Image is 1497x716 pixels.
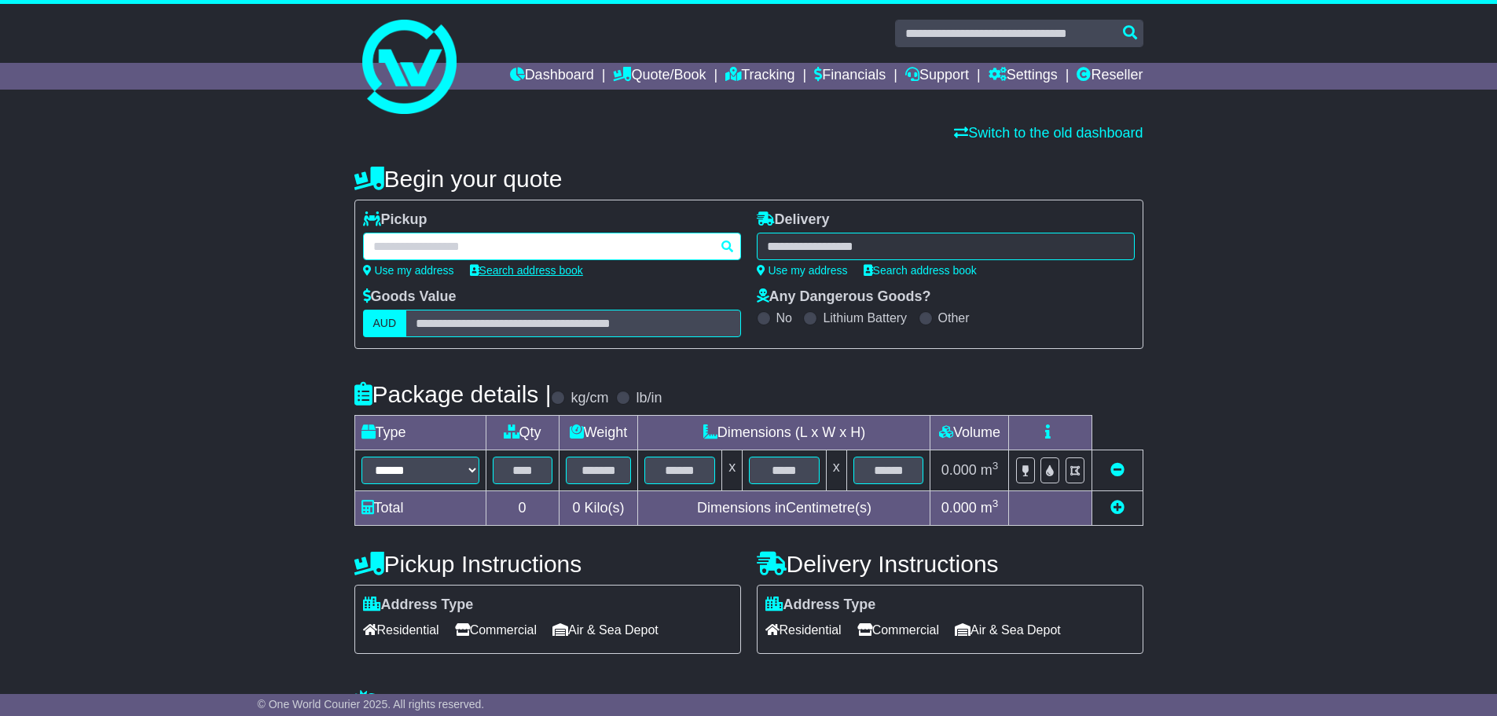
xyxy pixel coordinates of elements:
[1077,63,1143,90] a: Reseller
[354,166,1143,192] h4: Begin your quote
[363,288,457,306] label: Goods Value
[636,390,662,407] label: lb/in
[826,450,846,491] td: x
[981,462,999,478] span: m
[363,211,427,229] label: Pickup
[757,551,1143,577] h4: Delivery Instructions
[765,597,876,614] label: Address Type
[905,63,969,90] a: Support
[765,618,842,642] span: Residential
[363,597,474,614] label: Address Type
[354,689,1143,715] h4: Warranty & Insurance
[938,310,970,325] label: Other
[552,618,659,642] span: Air & Sea Depot
[571,390,608,407] label: kg/cm
[354,416,486,450] td: Type
[354,491,486,526] td: Total
[455,618,537,642] span: Commercial
[559,416,638,450] td: Weight
[363,310,407,337] label: AUD
[725,63,794,90] a: Tracking
[981,500,999,516] span: m
[258,698,485,710] span: © One World Courier 2025. All rights reserved.
[722,450,743,491] td: x
[638,416,930,450] td: Dimensions (L x W x H)
[486,491,559,526] td: 0
[559,491,638,526] td: Kilo(s)
[954,125,1143,141] a: Switch to the old dashboard
[1110,500,1125,516] a: Add new item
[992,498,999,509] sup: 3
[363,264,454,277] a: Use my address
[955,618,1061,642] span: Air & Sea Depot
[486,416,559,450] td: Qty
[510,63,594,90] a: Dashboard
[776,310,792,325] label: No
[363,618,439,642] span: Residential
[470,264,583,277] a: Search address book
[757,264,848,277] a: Use my address
[354,551,741,577] h4: Pickup Instructions
[992,460,999,472] sup: 3
[857,618,939,642] span: Commercial
[989,63,1058,90] a: Settings
[638,491,930,526] td: Dimensions in Centimetre(s)
[814,63,886,90] a: Financials
[363,233,741,260] typeahead: Please provide city
[941,500,977,516] span: 0.000
[757,288,931,306] label: Any Dangerous Goods?
[1110,462,1125,478] a: Remove this item
[354,381,552,407] h4: Package details |
[823,310,907,325] label: Lithium Battery
[930,416,1009,450] td: Volume
[864,264,977,277] a: Search address book
[757,211,830,229] label: Delivery
[613,63,706,90] a: Quote/Book
[941,462,977,478] span: 0.000
[572,500,580,516] span: 0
